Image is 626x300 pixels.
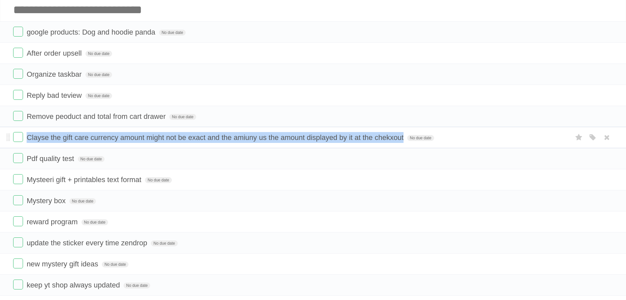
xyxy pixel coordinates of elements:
[27,154,76,163] span: Pdf quality test
[27,133,405,142] span: Clayse the gift care currency amount might not be exact and the amiuny us the amount displayed by...
[13,111,23,121] label: Done
[145,177,172,183] span: No due date
[27,281,122,289] span: keep yt shop always updated
[85,51,112,57] span: No due date
[573,132,585,143] label: Star task
[27,49,83,57] span: After order upsell
[13,237,23,247] label: Done
[85,93,112,99] span: No due date
[81,219,108,225] span: No due date
[13,90,23,100] label: Done
[27,91,83,99] span: Reply bad teview
[13,27,23,37] label: Done
[27,176,143,184] span: Mysteeri gift + printables text format
[124,283,150,288] span: No due date
[151,240,177,246] span: No due date
[13,48,23,58] label: Done
[13,259,23,268] label: Done
[27,28,157,36] span: google products: Dog and hoodie panda
[13,216,23,226] label: Done
[27,197,67,205] span: Mystery box
[169,114,196,120] span: No due date
[69,198,96,204] span: No due date
[27,70,83,78] span: Organize taskbar
[27,112,167,121] span: Remove peoduct and total from cart drawer
[13,195,23,205] label: Done
[407,135,434,141] span: No due date
[27,239,149,247] span: update the sticker every time zendrop
[27,218,79,226] span: reward program
[13,280,23,289] label: Done
[13,132,23,142] label: Done
[13,174,23,184] label: Done
[78,156,104,162] span: No due date
[159,30,186,36] span: No due date
[27,260,100,268] span: new mystery gift ideas
[13,153,23,163] label: Done
[85,72,112,78] span: No due date
[13,69,23,79] label: Done
[102,261,128,267] span: No due date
